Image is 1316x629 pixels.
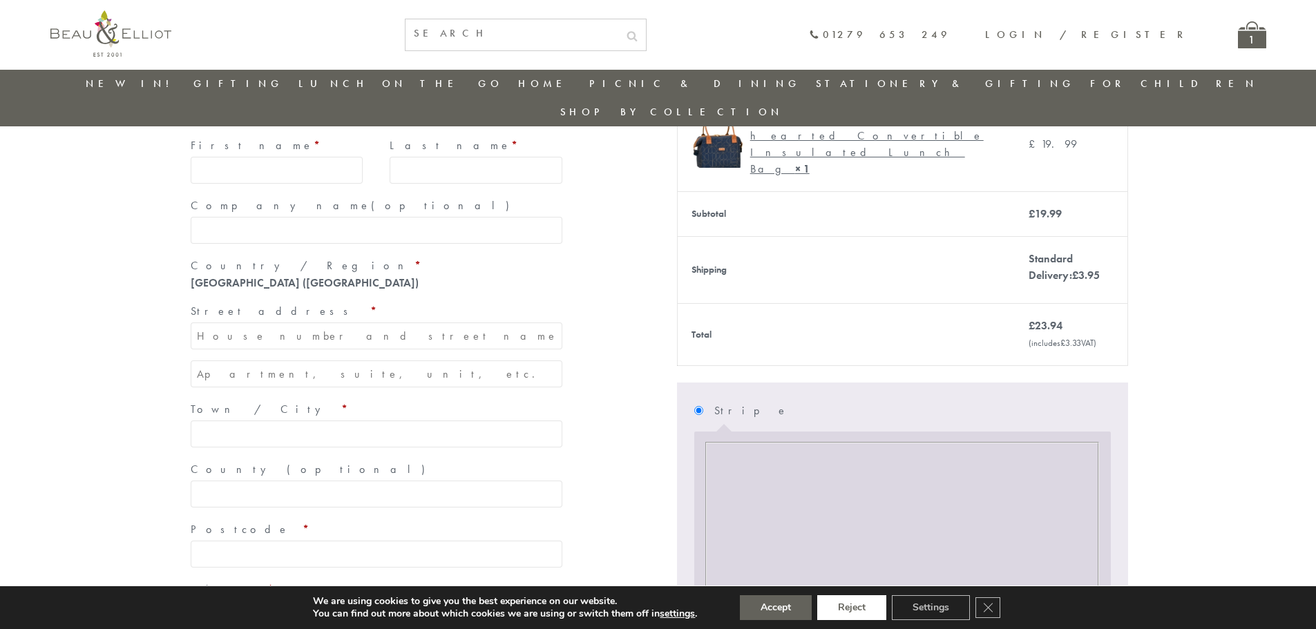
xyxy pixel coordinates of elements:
label: Company name [191,195,562,217]
a: Shop by collection [560,105,783,119]
label: Phone [191,579,562,601]
span: £ [1029,137,1041,151]
span: £ [1029,318,1035,333]
a: Login / Register [985,28,1190,41]
bdi: 23.94 [1029,318,1062,333]
button: Accept [740,595,812,620]
strong: × 1 [795,162,810,176]
bdi: 19.99 [1029,206,1062,221]
img: logo [50,10,171,57]
input: SEARCH [406,19,618,48]
label: First name [191,135,363,157]
input: House number and street name [191,322,562,349]
a: Picnic & Dining [589,77,801,90]
label: Town / City [191,398,562,420]
span: (optional) [371,198,517,213]
button: Close GDPR Cookie Banner [975,597,1000,618]
a: 01279 653 249 [809,29,951,41]
label: Standard Delivery: [1029,251,1100,282]
label: Stripe [714,400,1110,422]
th: Total [677,303,1015,365]
button: settings [660,608,695,620]
span: £ [1072,268,1078,282]
label: Last name [390,135,562,157]
p: We are using cookies to give you the best experience on our website. [313,595,697,608]
label: County [191,458,562,481]
span: £ [1029,206,1035,221]
span: £ [1060,337,1065,349]
a: Stationery & Gifting [816,77,1075,90]
a: Gifting [193,77,283,90]
a: 1 [1238,21,1266,48]
div: Navy Broken-hearted Convertible Insulated Lunch Bag [750,111,991,177]
label: Country / Region [191,255,562,277]
small: (includes VAT) [1029,337,1096,349]
a: Navy Broken-hearted Convertible Insulated Lunch Bag Navy Broken-hearted Convertible Insulated Lun... [692,111,1001,177]
strong: [GEOGRAPHIC_DATA] ([GEOGRAPHIC_DATA]) [191,275,419,290]
a: Home [518,77,573,90]
bdi: 19.99 [1029,137,1077,151]
a: New in! [86,77,178,90]
bdi: 3.95 [1072,268,1100,282]
iframe: Secure payment input frame [712,444,1092,609]
th: Shipping [677,236,1015,303]
span: (optional) [287,462,433,476]
span: 3.33 [1060,337,1081,349]
label: Postcode [191,519,562,541]
button: Settings [892,595,970,620]
a: Lunch On The Go [298,77,503,90]
p: You can find out more about which cookies we are using or switch them off in . [313,608,697,620]
th: Subtotal [677,191,1015,236]
label: Street address [191,300,562,322]
button: Reject [817,595,886,620]
img: Navy Broken-hearted Convertible Insulated Lunch Bag [692,116,743,168]
input: Apartment, suite, unit, etc. (optional) [191,360,562,387]
a: For Children [1090,77,1258,90]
